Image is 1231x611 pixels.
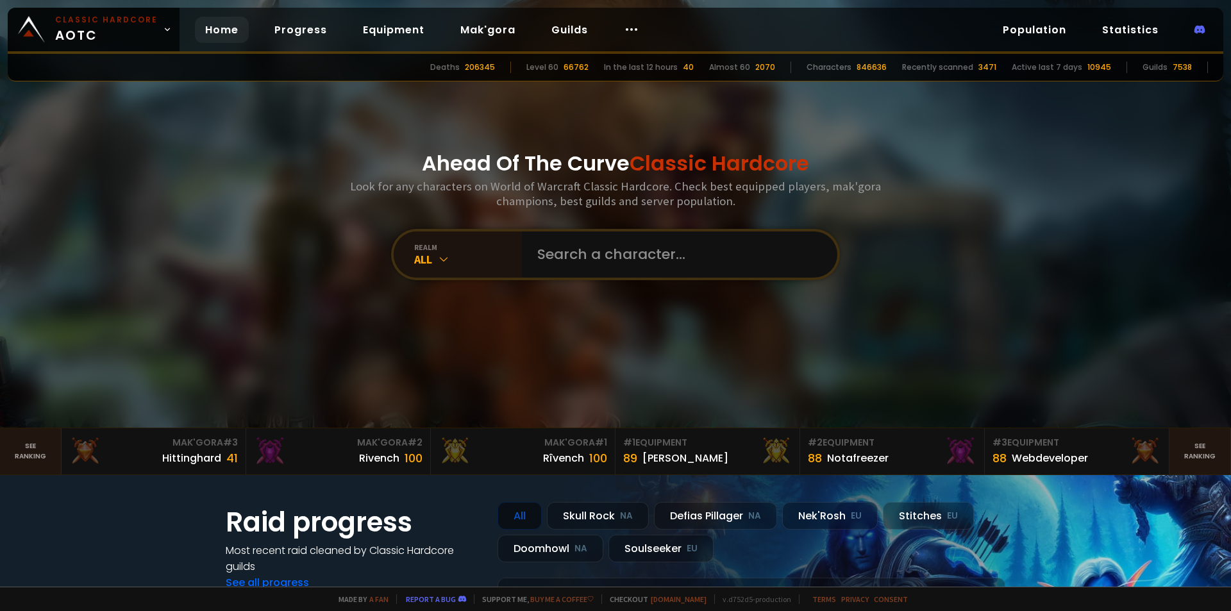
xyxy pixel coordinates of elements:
div: Rivench [359,450,399,466]
span: # 1 [595,436,607,449]
a: Seeranking [1169,428,1231,474]
span: Classic Hardcore [630,149,809,178]
span: AOTC [55,14,158,45]
a: Mak'Gora#3Hittinghard41 [62,428,246,474]
div: Nek'Rosh [782,502,878,530]
div: Equipment [623,436,792,449]
a: Mak'Gora#2Rivench100 [246,428,431,474]
div: Stitches [883,502,974,530]
span: # 3 [992,436,1007,449]
div: Mak'Gora [69,436,238,449]
div: Active last 7 days [1012,62,1082,73]
a: #1Equipment89[PERSON_NAME] [615,428,800,474]
div: 10945 [1087,62,1111,73]
div: In the last 12 hours [604,62,678,73]
a: Mak'Gora#1Rîvench100 [431,428,615,474]
div: 100 [589,449,607,467]
div: 7538 [1173,62,1192,73]
a: Privacy [841,594,869,604]
small: EU [851,510,862,523]
div: Hittinghard [162,450,221,466]
div: 2070 [755,62,775,73]
div: 41 [226,449,238,467]
span: # 1 [623,436,635,449]
a: Statistics [1092,17,1169,43]
small: NA [574,542,587,555]
div: Rîvench [543,450,584,466]
div: Doomhowl [498,535,603,562]
div: Recently scanned [902,62,973,73]
h4: Most recent raid cleaned by Classic Hardcore guilds [226,542,482,574]
span: # 2 [808,436,823,449]
a: Home [195,17,249,43]
div: [PERSON_NAME] [642,450,728,466]
a: #3Equipment88Webdeveloper [985,428,1169,474]
h3: Look for any characters on World of Warcraft Classic Hardcore. Check best equipped players, mak'g... [345,179,886,208]
a: Equipment [353,17,435,43]
a: #2Equipment88Notafreezer [800,428,985,474]
a: Guilds [541,17,598,43]
a: See all progress [226,575,309,590]
a: Report a bug [406,594,456,604]
small: EU [947,510,958,523]
a: Classic HardcoreAOTC [8,8,180,51]
div: All [414,252,522,267]
span: # 2 [408,436,423,449]
div: Mak'Gora [439,436,607,449]
div: 100 [405,449,423,467]
small: EU [687,542,698,555]
div: Notafreezer [827,450,889,466]
a: Mak'gora [450,17,526,43]
input: Search a character... [530,231,822,278]
span: v. d752d5 - production [714,594,791,604]
div: 66762 [564,62,589,73]
div: Equipment [808,436,976,449]
div: Soulseeker [608,535,714,562]
div: Webdeveloper [1012,450,1088,466]
a: Buy me a coffee [530,594,594,604]
div: Skull Rock [547,502,649,530]
div: Guilds [1143,62,1168,73]
small: NA [620,510,633,523]
a: [DOMAIN_NAME] [651,594,707,604]
a: Progress [264,17,337,43]
div: Equipment [992,436,1161,449]
div: 88 [992,449,1007,467]
div: All [498,502,542,530]
span: Made by [331,594,389,604]
div: 206345 [465,62,495,73]
a: Population [992,17,1076,43]
div: Mak'Gora [254,436,423,449]
span: # 3 [223,436,238,449]
a: Consent [874,594,908,604]
h1: Raid progress [226,502,482,542]
div: 89 [623,449,637,467]
div: Level 60 [526,62,558,73]
div: Characters [807,62,851,73]
span: Checkout [601,594,707,604]
div: 846636 [857,62,887,73]
a: Terms [812,594,836,604]
small: NA [748,510,761,523]
small: Classic Hardcore [55,14,158,26]
div: 3471 [978,62,996,73]
div: realm [414,242,522,252]
h1: Ahead Of The Curve [422,148,809,179]
div: 88 [808,449,822,467]
div: Defias Pillager [654,502,777,530]
div: Deaths [430,62,460,73]
span: Support me, [474,594,594,604]
div: 40 [683,62,694,73]
div: Almost 60 [709,62,750,73]
a: a fan [369,594,389,604]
